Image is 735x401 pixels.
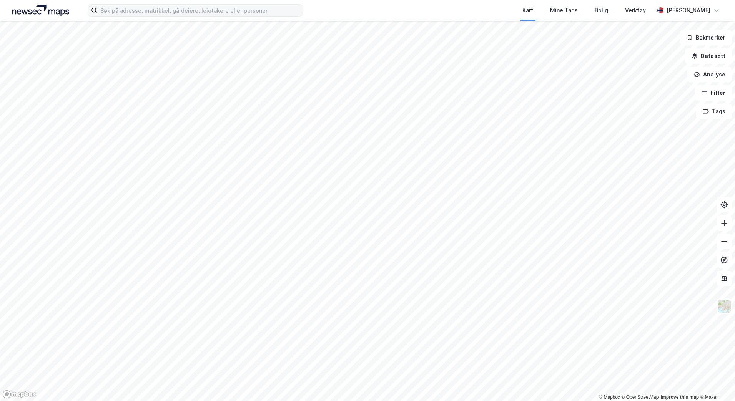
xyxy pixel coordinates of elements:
[685,48,732,64] button: Datasett
[696,104,732,119] button: Tags
[680,30,732,45] button: Bokmerker
[695,85,732,101] button: Filter
[697,364,735,401] div: Kontrollprogram for chat
[697,364,735,401] iframe: Chat Widget
[687,67,732,82] button: Analyse
[667,6,710,15] div: [PERSON_NAME]
[522,6,533,15] div: Kart
[2,390,36,399] a: Mapbox homepage
[97,5,303,16] input: Søk på adresse, matrikkel, gårdeiere, leietakere eller personer
[622,394,659,400] a: OpenStreetMap
[599,394,620,400] a: Mapbox
[717,299,732,313] img: Z
[661,394,699,400] a: Improve this map
[12,5,69,16] img: logo.a4113a55bc3d86da70a041830d287a7e.svg
[625,6,646,15] div: Verktøy
[595,6,608,15] div: Bolig
[550,6,578,15] div: Mine Tags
